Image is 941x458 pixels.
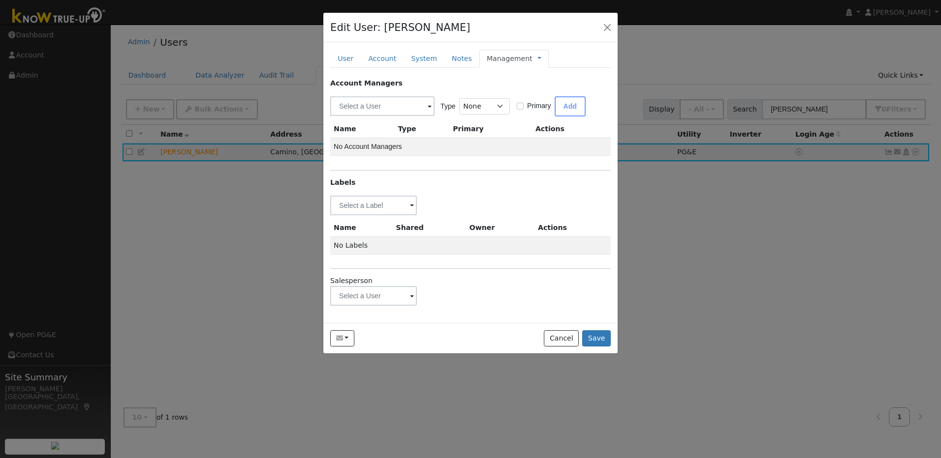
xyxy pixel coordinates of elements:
[440,101,456,112] label: Type
[330,96,435,116] input: Select a User
[330,236,611,254] td: No Labels
[466,219,534,237] th: Owner
[330,286,417,306] input: Select a User
[330,20,470,35] h4: Edit User: [PERSON_NAME]
[330,138,611,156] td: No Account Managers
[330,219,392,237] th: Name
[517,103,524,110] input: Primary
[330,330,354,347] button: rgretired57@gmail.com
[330,178,355,186] strong: Labels
[330,120,395,138] th: Name
[532,120,611,138] th: Actions
[544,330,579,347] button: Cancel
[527,101,551,111] label: Primary
[393,219,466,237] th: Shared
[330,196,417,215] input: Select a Label
[449,120,532,138] th: Primary
[361,50,404,68] a: Account
[330,276,373,286] label: Salesperson
[555,96,586,116] button: Add
[330,79,403,87] strong: Account Managers
[582,330,611,347] button: Save
[534,219,611,237] th: Actions
[487,54,533,64] a: Management
[330,50,361,68] a: User
[395,120,449,138] th: Type
[404,50,444,68] a: System
[444,50,479,68] a: Notes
